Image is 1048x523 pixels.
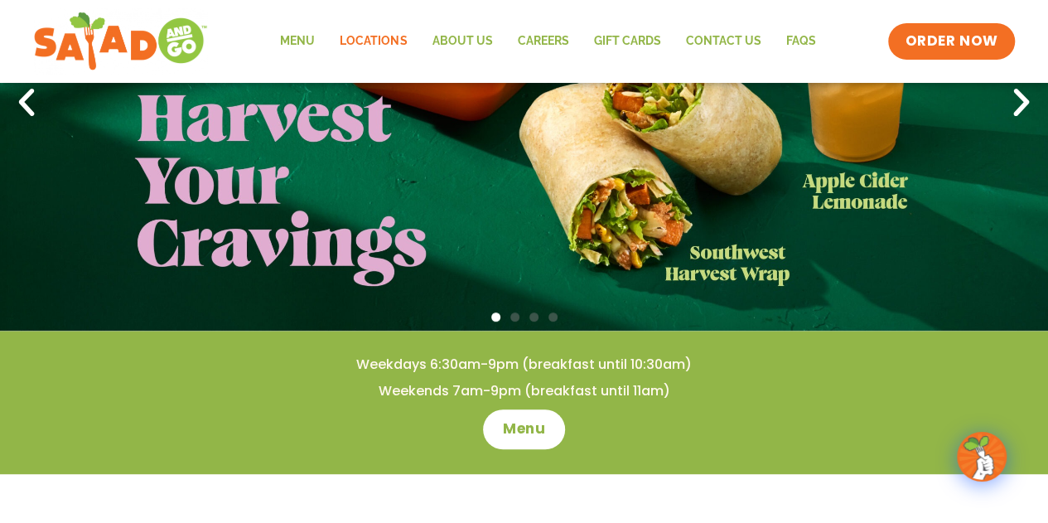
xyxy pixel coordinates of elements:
span: ORDER NOW [905,31,997,51]
a: Menu [268,22,327,61]
span: Go to slide 3 [529,312,538,322]
h4: Weekends 7am-9pm (breakfast until 11am) [33,382,1015,400]
a: Menu [483,409,565,449]
span: Go to slide 2 [510,312,519,322]
div: Previous slide [8,85,45,121]
nav: Menu [268,22,828,61]
a: FAQs [773,22,828,61]
img: new-SAG-logo-768×292 [33,8,208,75]
a: Locations [327,22,419,61]
span: Go to slide 1 [491,312,500,322]
div: Next slide [1003,85,1040,121]
a: Contact Us [673,22,773,61]
span: Menu [503,419,545,439]
a: About Us [419,22,505,61]
span: Go to slide 4 [548,312,558,322]
a: ORDER NOW [888,23,1014,60]
a: Careers [505,22,581,61]
h4: Weekdays 6:30am-9pm (breakfast until 10:30am) [33,356,1015,374]
a: GIFT CARDS [581,22,673,61]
